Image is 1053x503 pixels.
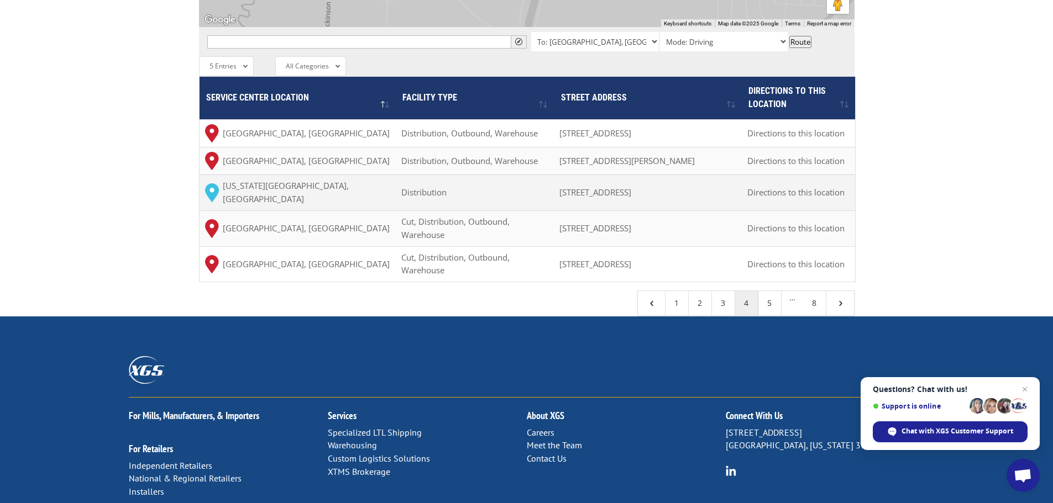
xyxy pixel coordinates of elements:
[561,92,627,103] span: Street Address
[401,187,447,198] span: Distribution
[205,183,219,202] img: XGS_Icon_Map_Pin_Aqua.png
[205,219,219,237] img: xgs-icon-map-pin-red.svg
[726,426,925,453] p: [STREET_ADDRESS] [GEOGRAPHIC_DATA], [US_STATE] 37421
[328,466,390,477] a: XTMS Brokerage
[129,442,173,455] a: For Retailers
[511,35,527,49] button: 
[527,453,567,464] a: Contact Us
[873,385,1028,394] span: Questions? Chat with us!
[401,128,538,139] span: Distribution, Outbound, Warehouse
[559,258,631,269] span: [STREET_ADDRESS]
[559,223,631,234] span: [STREET_ADDRESS]
[527,440,582,451] a: Meet the Team
[554,77,741,119] th: Street Address: activate to sort column ascending
[559,187,631,198] span: [STREET_ADDRESS]
[559,128,631,139] span: [STREET_ADDRESS]
[328,427,422,438] a: Specialized LTL Shipping
[223,127,390,140] span: [GEOGRAPHIC_DATA], [GEOGRAPHIC_DATA]
[223,258,390,271] span: [GEOGRAPHIC_DATA], [GEOGRAPHIC_DATA]
[129,409,259,422] a: For Mills, Manufacturers, & Importers
[835,298,845,308] span: 5
[747,223,845,234] span: Directions to this location
[758,291,782,315] a: 5
[286,61,329,71] span: All Categories
[742,77,855,119] th: Directions to this location: activate to sort column ascending
[401,216,510,240] span: Cut, Distribution, Outbound, Warehouse
[735,291,758,315] a: 4
[515,38,522,45] span: 
[527,427,554,438] a: Careers
[803,291,826,315] a: 8
[402,92,457,103] span: Facility Type
[807,20,851,27] a: Report a map error
[747,128,845,139] span: Directions to this location
[664,20,711,28] button: Keyboard shortcuts
[205,124,219,142] img: xgs-icon-map-pin-red.svg
[205,255,219,273] img: xgs-icon-map-pin-red.svg
[726,411,925,426] h2: Connect With Us
[782,291,803,315] span: …
[559,155,695,166] span: [STREET_ADDRESS][PERSON_NAME]
[873,421,1028,442] div: Chat with XGS Customer Support
[401,252,510,276] span: Cut, Distribution, Outbound, Warehouse
[129,356,164,383] img: XGS_Logos_ALL_2024_All_White
[726,465,736,476] img: group-6
[206,92,309,103] span: Service center location
[401,155,538,166] span: Distribution, Outbound, Warehouse
[205,152,219,170] img: xgs-icon-map-pin-red.svg
[396,77,554,119] th: Facility Type : activate to sort column ascending
[689,291,712,315] a: 2
[527,409,564,422] a: About XGS
[1007,459,1040,492] div: Open chat
[328,409,357,422] a: Services
[223,222,390,235] span: [GEOGRAPHIC_DATA], [GEOGRAPHIC_DATA]
[873,402,966,410] span: Support is online
[129,486,164,497] a: Installers
[328,453,430,464] a: Custom Logistics Solutions
[785,20,800,27] a: Terms
[129,473,242,484] a: National & Regional Retailers
[200,77,396,119] th: Service center location : activate to sort column descending
[747,187,845,198] span: Directions to this location
[789,36,811,48] button: Route
[129,460,212,471] a: Independent Retailers
[647,298,657,308] span: 4
[712,291,735,315] a: 3
[202,13,238,27] a: Open this area in Google Maps (opens a new window)
[747,258,845,269] span: Directions to this location
[223,155,390,168] span: [GEOGRAPHIC_DATA], [GEOGRAPHIC_DATA]
[209,61,237,71] span: 5 Entries
[328,440,377,451] a: Warehousing
[718,20,778,27] span: Map data ©2025 Google
[1018,383,1031,396] span: Close chat
[223,179,390,206] span: [US_STATE][GEOGRAPHIC_DATA], [GEOGRAPHIC_DATA]
[666,291,689,315] a: 1
[748,86,826,109] span: Directions to this location
[747,155,845,166] span: Directions to this location
[202,13,238,27] img: Google
[902,426,1013,436] span: Chat with XGS Customer Support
